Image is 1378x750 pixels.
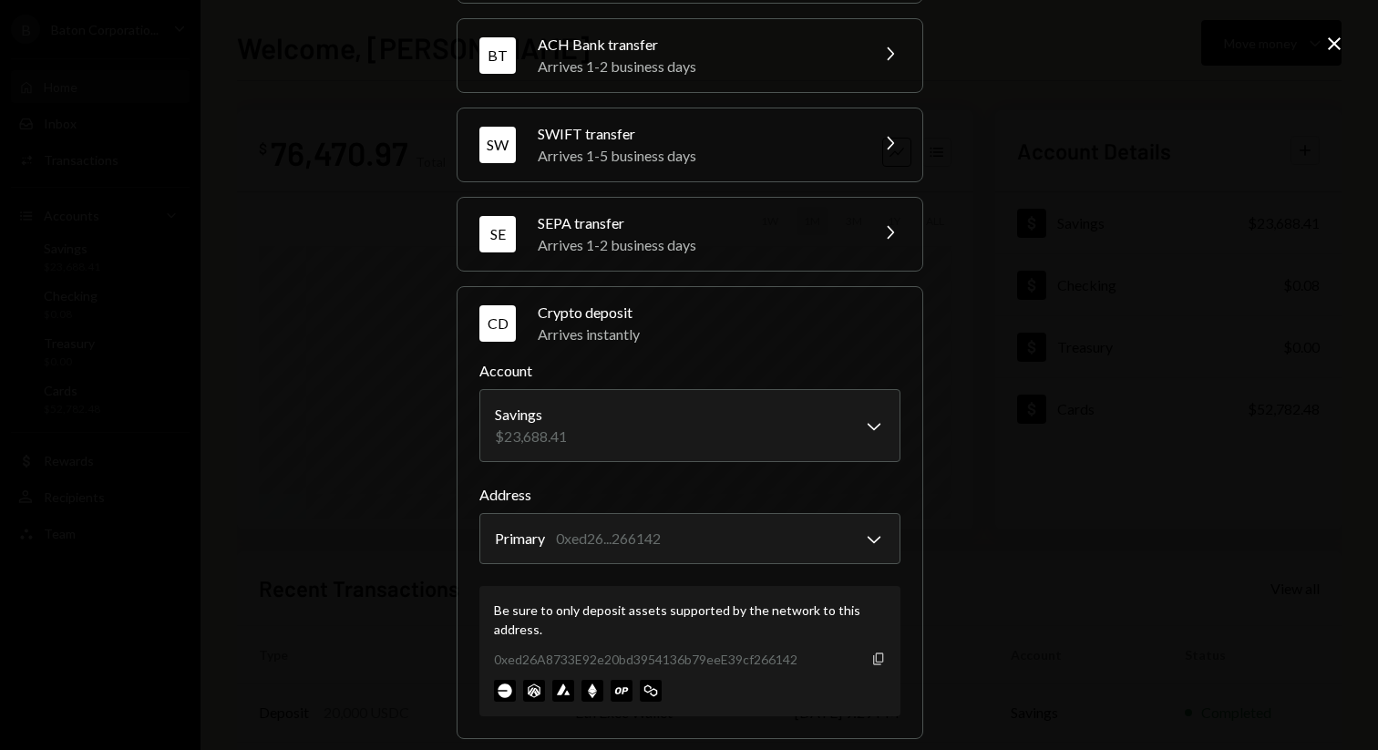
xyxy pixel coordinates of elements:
[538,56,857,77] div: Arrives 1-2 business days
[538,34,857,56] div: ACH Bank transfer
[494,650,797,669] div: 0xed26A8733E92e20bd3954136b79eeE39cf266142
[538,123,857,145] div: SWIFT transfer
[479,360,900,382] label: Account
[640,680,662,702] img: polygon-mainnet
[552,680,574,702] img: avalanche-mainnet
[556,528,661,550] div: 0xed26...266142
[479,513,900,564] button: Address
[458,287,922,360] button: CDCrypto depositArrives instantly
[458,198,922,271] button: SESEPA transferArrives 1-2 business days
[479,216,516,252] div: SE
[538,324,900,345] div: Arrives instantly
[458,108,922,181] button: SWSWIFT transferArrives 1-5 business days
[581,680,603,702] img: ethereum-mainnet
[479,389,900,462] button: Account
[494,680,516,702] img: base-mainnet
[611,680,632,702] img: optimism-mainnet
[538,302,900,324] div: Crypto deposit
[479,305,516,342] div: CD
[494,601,886,639] div: Be sure to only deposit assets supported by the network to this address.
[479,127,516,163] div: SW
[479,360,900,716] div: CDCrypto depositArrives instantly
[458,19,922,92] button: BTACH Bank transferArrives 1-2 business days
[523,680,545,702] img: arbitrum-mainnet
[479,37,516,74] div: BT
[538,145,857,167] div: Arrives 1-5 business days
[479,484,900,506] label: Address
[538,234,857,256] div: Arrives 1-2 business days
[538,212,857,234] div: SEPA transfer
